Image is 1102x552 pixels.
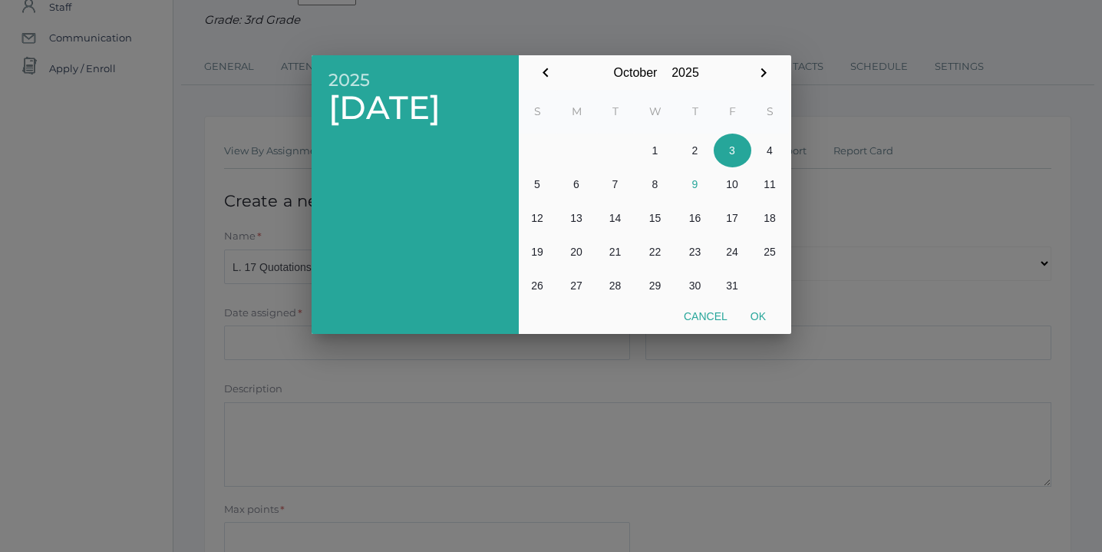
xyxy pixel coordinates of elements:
[714,269,751,302] button: 31
[519,269,556,302] button: 26
[677,269,714,302] button: 30
[767,104,774,118] abbr: Saturday
[556,235,597,269] button: 20
[634,134,677,167] button: 1
[677,167,714,201] button: 9
[751,167,789,201] button: 11
[572,104,582,118] abbr: Monday
[634,269,677,302] button: 29
[597,235,634,269] button: 21
[729,104,736,118] abbr: Friday
[519,167,556,201] button: 5
[714,201,751,235] button: 17
[714,235,751,269] button: 24
[751,235,789,269] button: 25
[519,235,556,269] button: 19
[714,167,751,201] button: 10
[634,235,677,269] button: 22
[556,167,597,201] button: 6
[677,235,714,269] button: 23
[556,269,597,302] button: 27
[714,134,751,167] button: 3
[556,201,597,235] button: 13
[597,201,634,235] button: 14
[612,104,619,118] abbr: Tuesday
[534,104,541,118] abbr: Sunday
[677,134,714,167] button: 2
[328,71,502,90] span: 2025
[677,201,714,235] button: 16
[751,134,789,167] button: 4
[328,90,502,126] span: [DATE]
[751,201,789,235] button: 18
[649,104,662,118] abbr: Wednesday
[597,269,634,302] button: 28
[634,201,677,235] button: 15
[634,167,677,201] button: 8
[672,302,739,330] button: Cancel
[597,167,634,201] button: 7
[519,201,556,235] button: 12
[739,302,777,330] button: Ok
[692,104,698,118] abbr: Thursday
